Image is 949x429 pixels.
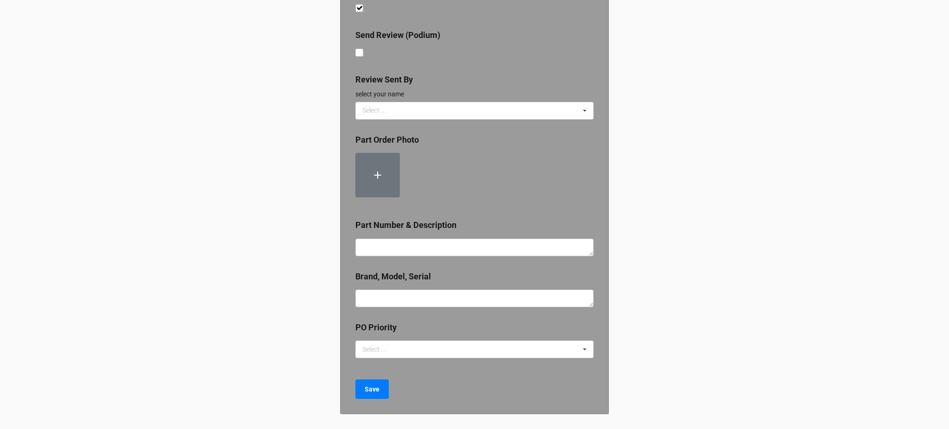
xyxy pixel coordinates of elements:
div: Select ... [360,344,400,355]
label: Review Sent By [355,73,413,86]
p: select your name [355,89,594,99]
label: Part Number & Description [355,219,456,232]
b: Save [365,385,380,394]
label: Brand, Model, Serial [355,270,431,283]
label: PO Priority [355,321,397,334]
label: Send Review (Podium) [355,29,440,42]
button: Save [355,379,389,399]
label: Part Order Photo [355,133,419,146]
div: Select ... [360,105,400,116]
